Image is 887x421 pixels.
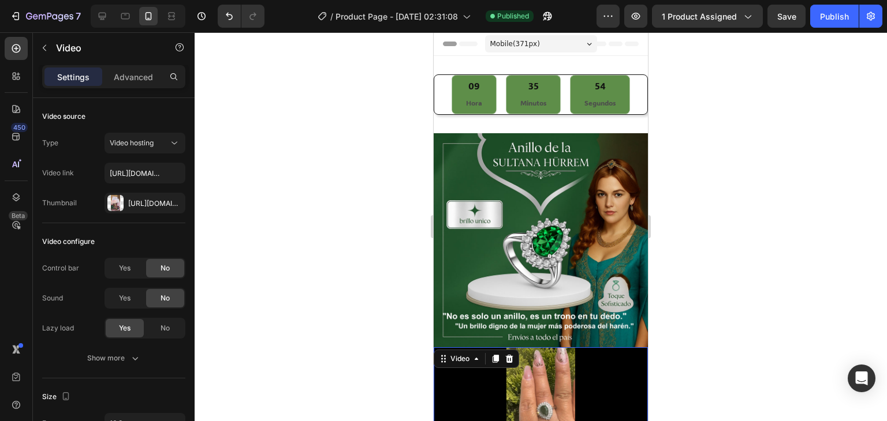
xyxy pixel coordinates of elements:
[42,293,63,303] div: Sound
[662,10,737,22] span: 1 product assigned
[110,138,154,147] span: Video hosting
[5,5,86,28] button: 7
[810,5,859,28] button: Publish
[128,198,182,209] div: [URL][DOMAIN_NAME]
[848,364,875,392] div: Open Intercom Messenger
[119,263,131,273] span: Yes
[56,41,154,55] p: Video
[42,236,95,247] div: Video configure
[105,163,185,183] input: Insert video url here
[87,352,141,364] div: Show more
[161,293,170,303] span: No
[105,133,185,153] button: Video hosting
[497,11,529,21] span: Published
[119,323,131,333] span: Yes
[336,10,458,22] span: Product Page - [DATE] 02:31:08
[119,293,131,303] span: Yes
[76,9,81,23] p: 7
[9,211,28,220] div: Beta
[161,263,170,273] span: No
[42,138,58,148] div: Type
[777,12,796,21] span: Save
[42,348,185,369] button: Show more
[11,123,28,132] div: 450
[42,198,77,208] div: Thumbnail
[652,5,763,28] button: 1 product assigned
[57,71,90,83] p: Settings
[42,389,73,405] div: Size
[330,10,333,22] span: /
[820,10,849,22] div: Publish
[42,263,79,273] div: Control bar
[218,5,264,28] div: Undo/Redo
[434,32,648,421] iframe: Design area
[42,168,74,178] div: Video link
[767,5,806,28] button: Save
[42,111,85,122] div: Video source
[161,323,170,333] span: No
[114,71,153,83] p: Advanced
[42,323,74,333] div: Lazy load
